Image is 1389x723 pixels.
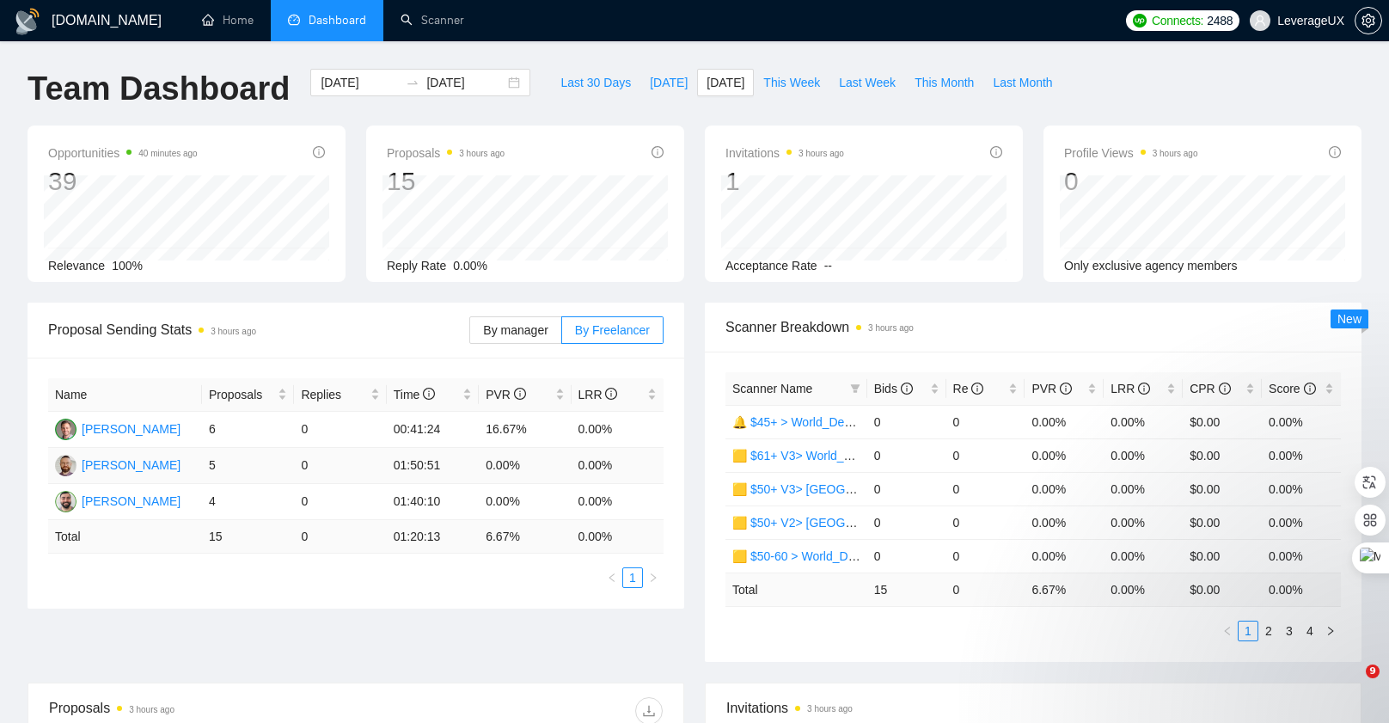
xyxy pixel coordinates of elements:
button: right [643,567,664,588]
span: Dashboard [309,13,366,28]
span: Invitations [726,697,1340,719]
button: Last Week [829,69,905,96]
td: 0 [946,539,1025,573]
td: 16.67% [479,412,571,448]
td: 0.00% [1262,539,1341,573]
span: Profile Views [1064,143,1198,163]
span: PVR [486,388,526,401]
time: 3 hours ago [211,327,256,336]
span: Replies [301,385,366,404]
td: 15 [202,520,294,554]
span: Relevance [48,259,105,273]
span: Connects: [1152,11,1203,30]
button: Last Month [983,69,1062,96]
td: 0.00% [1262,438,1341,472]
span: By manager [483,323,548,337]
button: [DATE] [640,69,697,96]
img: RL [55,491,76,512]
time: 3 hours ago [799,149,844,158]
a: 🟨 $50-60 > World_Design Only_Roman-Web Design_General [732,549,1069,563]
td: 0 [867,472,946,505]
td: Total [725,573,867,606]
h1: Team Dashboard [28,69,290,109]
a: searchScanner [401,13,464,28]
span: info-circle [1060,383,1072,395]
time: 3 hours ago [1153,149,1198,158]
td: 0 [946,573,1025,606]
td: 6.67 % [479,520,571,554]
td: 0 [946,438,1025,472]
span: info-circle [901,383,913,395]
span: info-circle [605,388,617,400]
span: Proposals [387,143,505,163]
td: Total [48,520,202,554]
span: Bids [874,382,913,395]
td: 0.00% [1262,472,1341,505]
td: 0.00% [572,484,664,520]
span: 0.00% [453,259,487,273]
div: 0 [1064,165,1198,198]
span: Last Month [993,73,1052,92]
li: Previous Page [602,567,622,588]
a: 1 [623,568,642,587]
a: 🟨 $61+ V3> World_Design Only_Roman-UX/UI_General [732,449,1040,463]
a: TV[PERSON_NAME] [55,421,181,435]
iframe: Intercom live chat [1331,665,1372,706]
span: right [648,573,658,583]
td: 0 [294,412,386,448]
li: 1 [622,567,643,588]
span: left [607,573,617,583]
span: [DATE] [650,73,688,92]
span: info-circle [1304,383,1316,395]
td: 0 [946,505,1025,539]
td: 00:41:24 [387,412,479,448]
td: 6 [202,412,294,448]
td: 0.00% [1104,539,1183,573]
span: swap-right [406,76,419,89]
td: 4 [202,484,294,520]
input: End date [426,73,505,92]
time: 40 minutes ago [138,149,197,158]
span: Proposals [209,385,274,404]
button: This Month [905,69,983,96]
img: AK [55,455,76,476]
span: info-circle [990,146,1002,158]
span: info-circle [1138,383,1150,395]
div: [PERSON_NAME] [82,420,181,438]
span: filter [850,383,860,394]
a: 🟨 $50+ V3> [GEOGRAPHIC_DATA]+[GEOGRAPHIC_DATA] Only_Tony-UX/UI_General [732,482,1209,496]
span: Scanner Name [732,382,812,395]
span: setting [1355,14,1381,28]
img: upwork-logo.png [1133,14,1147,28]
td: 0.00% [1104,405,1183,438]
div: [PERSON_NAME] [82,456,181,475]
a: 🟨 $50+ V2> [GEOGRAPHIC_DATA]+[GEOGRAPHIC_DATA] Only_Tony-UX/UI_General [732,516,1209,530]
time: 3 hours ago [868,323,914,333]
button: left [602,567,622,588]
td: 0.00% [1025,472,1104,505]
span: Proposal Sending Stats [48,319,469,340]
span: Opportunities [48,143,198,163]
td: 01:20:13 [387,520,479,554]
button: setting [1355,7,1382,34]
div: [PERSON_NAME] [82,492,181,511]
td: 0.00% [479,448,571,484]
td: 0 [867,539,946,573]
li: Next Page [643,567,664,588]
td: 0.00% [479,484,571,520]
td: 0 [867,405,946,438]
span: user [1254,15,1266,27]
span: By Freelancer [575,323,650,337]
button: [DATE] [697,69,754,96]
td: 0.00% [1025,405,1104,438]
td: $0.00 [1183,405,1262,438]
img: TV [55,419,76,440]
span: Invitations [725,143,844,163]
td: 5 [202,448,294,484]
th: Name [48,378,202,412]
td: 01:40:10 [387,484,479,520]
td: 0.00% [1025,539,1104,573]
img: logo [14,8,41,35]
a: setting [1355,14,1382,28]
span: Last Week [839,73,896,92]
